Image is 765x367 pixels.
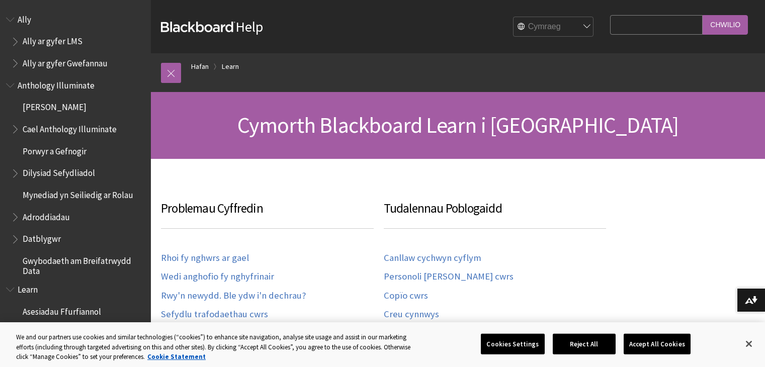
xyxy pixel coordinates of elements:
h3: Tudalennau Poblogaidd [384,199,607,229]
a: Wedi anghofio fy nghyfrinair [161,271,274,283]
span: Dilysiad Sefydliadol [23,165,95,178]
button: Cookies Settings [481,333,544,354]
strong: Blackboard [161,22,235,32]
div: We and our partners use cookies and similar technologies (“cookies”) to enhance site navigation, ... [16,332,421,362]
button: Close [738,333,760,355]
span: Anthology Illuminate [18,77,95,90]
a: Canllaw cychwyn cyflym [384,252,481,264]
button: Accept All Cookies [624,333,691,354]
a: Rwy'n newydd. Ble ydw i'n dechrau? [161,290,306,302]
a: Learn [222,60,239,73]
span: Asesiadau Ffurfiannol [23,303,101,317]
input: Chwilio [703,15,748,35]
span: Datblygwr [23,231,61,244]
h3: Problemau Cyffredin [161,199,374,229]
span: Ally ar gyfer LMS [23,33,82,47]
a: Sefydlu trafodaethau cwrs [161,309,268,320]
span: [PERSON_NAME] [23,99,87,113]
nav: Book outline for Anthology Ally Help [6,11,145,72]
span: Adroddiadau [23,209,70,222]
nav: Book outline for Anthology Illuminate [6,77,145,276]
a: Personoli [PERSON_NAME] cwrs [384,271,514,283]
span: Ally [18,11,31,25]
span: Cael Anthology Illuminate [23,121,117,134]
a: Rhoi fy nghwrs ar gael [161,252,249,264]
button: Reject All [553,333,616,354]
a: Creu cynnwys [384,309,439,320]
span: Mynediad yn Seiliedig ar Rolau [23,187,133,200]
span: Porwyr a Gefnogir [23,143,87,156]
a: BlackboardHelp [161,18,263,36]
a: More information about your privacy, opens in a new tab [147,352,206,361]
span: Ally ar gyfer Gwefannau [23,55,108,68]
a: Copïo cwrs [384,290,428,302]
a: Hafan [191,60,209,73]
span: Learn [18,281,38,295]
span: Cymorth Blackboard Learn i [GEOGRAPHIC_DATA] [237,111,679,139]
select: Site Language Selector [514,17,594,37]
span: Gwybodaeth am Breifatrwydd Data [23,252,144,276]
